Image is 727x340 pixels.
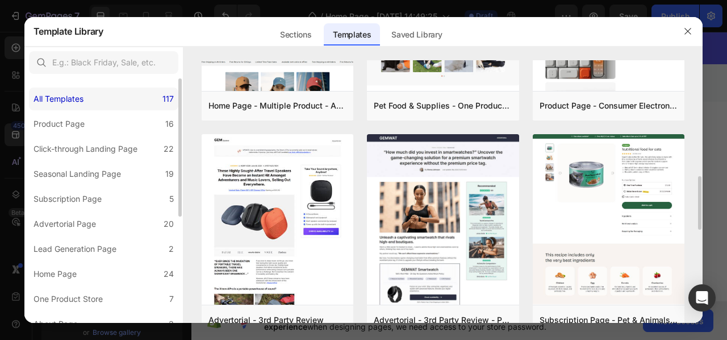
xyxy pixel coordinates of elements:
[165,167,174,181] div: 19
[34,16,103,46] h2: Template Library
[466,9,487,21] div: 00
[169,192,174,206] div: 5
[10,136,672,163] p: Best Seller
[162,92,174,106] div: 117
[164,267,174,281] div: 24
[34,267,77,281] div: Home Page
[34,117,85,131] div: Product Page
[169,242,174,256] div: 2
[10,14,56,32] p: COMBO
[374,313,512,327] div: Advertorial - 3rd Party Review - Product In Use Image
[34,217,96,231] div: Advertorial Page
[382,23,451,46] div: Saved Library
[599,23,619,37] p: Secs
[324,23,380,46] div: Templates
[271,23,320,46] div: Sections
[165,117,174,131] div: 16
[10,167,672,185] p: Our best sellers this season
[208,99,347,113] div: Home Page - Multiple Product - Apparel - Style 4
[34,92,83,106] div: All Templates
[281,14,364,32] p: - Don’t miss out
[34,167,121,181] div: Seasonal Landing Page
[18,226,41,240] pre: - 14%
[688,284,716,312] div: Open Intercom Messenger
[599,9,619,21] div: 20
[34,192,102,206] div: Subscription Page
[34,292,103,306] div: One Product Store
[208,313,324,327] div: Advertorial - 3rd Party Review
[34,142,137,156] div: Click-through Landing Page
[34,317,78,331] div: About Page
[557,23,576,37] p: Mins
[466,23,487,37] p: Days
[169,292,174,306] div: 7
[164,217,174,231] div: 20
[34,242,116,256] div: Lead Generation Page
[540,99,678,113] div: Product Page - Consumer Electronics - Keyboard
[149,14,274,32] p: SALE UP TO 50% OFF
[169,317,174,331] div: 3
[374,99,512,113] div: Pet Food & Supplies - One Product Store
[509,9,534,21] div: 17
[164,142,174,156] div: 22
[62,14,142,32] p: Back to School
[509,23,534,37] p: Hours
[188,226,212,240] pre: - 14%
[557,9,576,21] div: 44
[29,51,178,74] input: E.g.: Black Friday, Sale, etc.
[540,313,678,327] div: Subscription Page - Pet & Animals - Gem Cat Food - Style 3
